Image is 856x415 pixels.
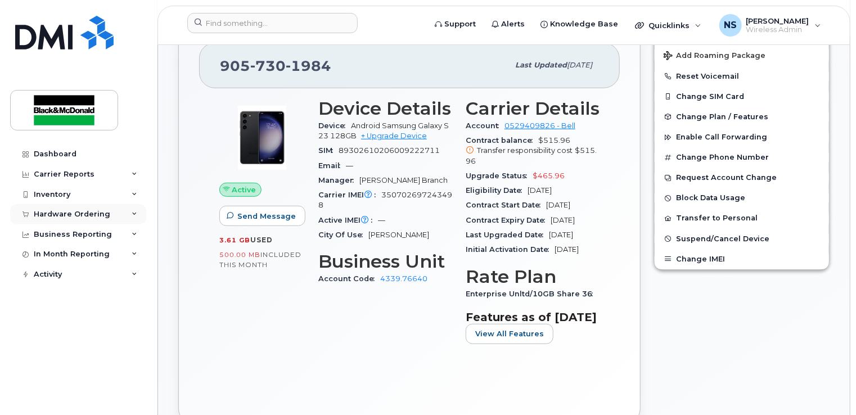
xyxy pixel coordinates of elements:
a: Alerts [484,13,533,35]
button: Change Phone Number [655,147,829,168]
span: SIM [318,146,339,155]
button: Add Roaming Package [655,43,829,66]
span: Contract Expiry Date [466,216,551,224]
span: [DATE] [546,201,570,209]
span: Contract balance [466,136,538,145]
button: Send Message [219,206,305,226]
span: $515.96 [466,136,600,166]
span: NS [724,19,737,32]
span: Quicklinks [648,21,690,30]
span: [PERSON_NAME] Branch [359,176,448,184]
span: [DATE] [549,231,573,239]
h3: Device Details [318,98,452,119]
a: 0529409826 - Bell [504,121,575,130]
span: — [378,216,385,224]
span: Account [466,121,504,130]
button: View All Features [466,324,553,344]
span: Transfer responsibility cost [477,146,573,155]
span: 730 [250,57,286,74]
div: Nikki Sarabacha [711,14,829,37]
a: + Upgrade Device [361,132,427,140]
span: View All Features [475,328,544,339]
span: used [250,236,273,244]
span: $465.96 [533,172,565,180]
span: [DATE] [567,61,592,69]
span: Android Samsung Galaxy S23 128GB [318,121,449,140]
button: Change IMEI [655,249,829,269]
span: $515.96 [466,146,597,165]
span: Send Message [237,211,296,222]
span: Last Upgraded Date [466,231,549,239]
span: Device [318,121,351,130]
span: — [346,161,353,170]
button: Transfer to Personal [655,208,829,228]
span: [DATE] [551,216,575,224]
span: Wireless Admin [746,25,809,34]
a: Support [427,13,484,35]
span: City Of Use [318,231,368,239]
button: Request Account Change [655,168,829,188]
span: Account Code [318,274,380,283]
h3: Business Unit [318,251,452,272]
span: Enable Call Forwarding [676,133,767,142]
button: Reset Voicemail [655,66,829,87]
span: Email [318,161,346,170]
span: Active [232,184,256,195]
h3: Features as of [DATE] [466,310,600,324]
input: Find something... [187,13,358,33]
span: Contract Start Date [466,201,546,209]
span: Eligibility Date [466,186,528,195]
span: Support [444,19,476,30]
button: Change SIM Card [655,87,829,107]
span: Carrier IMEI [318,191,381,199]
span: 500.00 MB [219,251,260,259]
div: Quicklinks [627,14,709,37]
span: 1984 [286,57,331,74]
span: Initial Activation Date [466,245,555,254]
h3: Rate Plan [466,267,600,287]
span: Add Roaming Package [664,51,765,62]
a: 4339.76640 [380,274,427,283]
button: Block Data Usage [655,188,829,208]
span: [PERSON_NAME] [368,231,429,239]
h3: Carrier Details [466,98,600,119]
button: Enable Call Forwarding [655,127,829,147]
span: Last updated [515,61,567,69]
span: 905 [220,57,331,74]
span: Alerts [501,19,525,30]
span: Enterprise Unltd/10GB Share 36 [466,290,598,298]
span: 3.61 GB [219,236,250,244]
span: Change Plan / Features [676,112,768,121]
span: included this month [219,250,301,269]
span: Suspend/Cancel Device [676,234,769,243]
a: Knowledge Base [533,13,626,35]
span: 89302610206009222711 [339,146,440,155]
span: [DATE] [555,245,579,254]
span: Upgrade Status [466,172,533,180]
span: [DATE] [528,186,552,195]
button: Suspend/Cancel Device [655,229,829,249]
span: 350702697243498 [318,191,452,209]
span: Manager [318,176,359,184]
span: [PERSON_NAME] [746,16,809,25]
img: image20231002-3703462-r49339.jpeg [228,104,296,172]
span: Active IMEI [318,216,378,224]
button: Change Plan / Features [655,107,829,127]
span: Knowledge Base [550,19,618,30]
